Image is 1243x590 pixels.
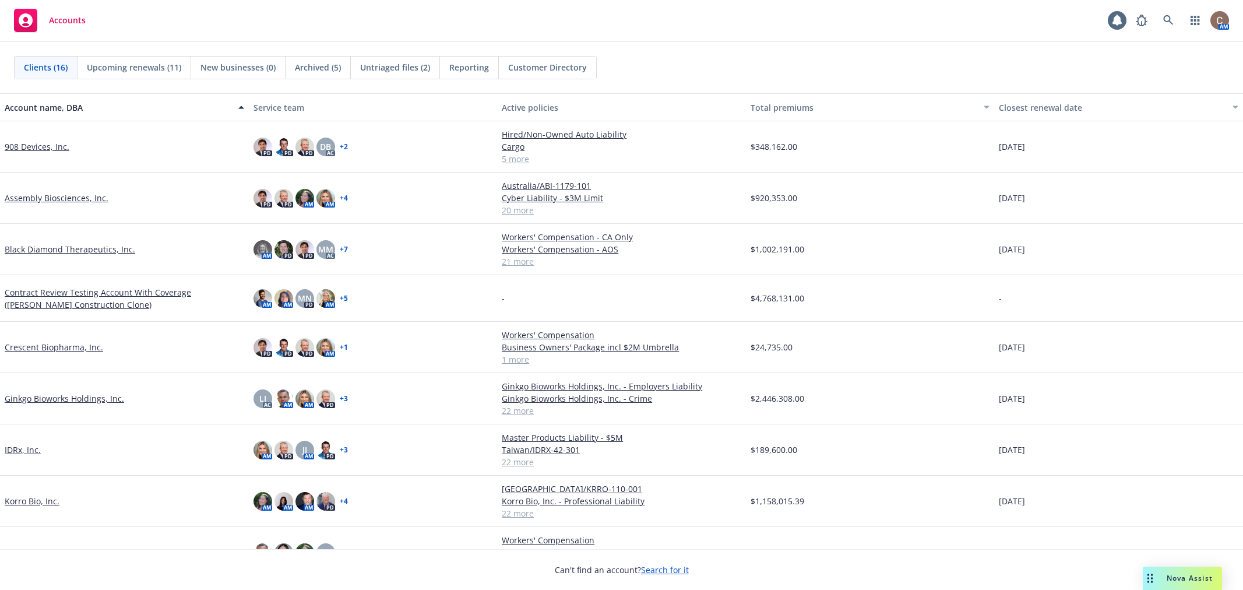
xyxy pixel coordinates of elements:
a: + 1 [340,344,348,351]
span: MN [298,292,312,304]
a: + 5 [340,295,348,302]
span: [DATE] [999,546,1025,559]
a: Workers' Compensation [502,534,741,546]
span: New businesses (0) [200,61,276,73]
a: Australia/ABI-1179-101 [502,180,741,192]
span: Untriaged files (2) [360,61,430,73]
img: photo [295,543,314,562]
img: photo [295,338,314,357]
a: Report a Bug [1130,9,1153,32]
span: [DATE] [999,192,1025,204]
a: + 4 [340,195,348,202]
a: 20 more [502,204,741,216]
a: Cargo [502,141,741,153]
a: + 3 [340,447,348,454]
span: [DATE] [999,495,1025,507]
a: Search for it [641,564,689,575]
img: photo [274,138,293,156]
a: 908 Devices, Inc. [5,141,69,153]
span: [DATE] [999,392,1025,405]
span: $279,240.00 [751,546,797,559]
span: [DATE] [999,341,1025,353]
a: Contract Review Testing Account With Coverage ([PERSON_NAME] Construction Clone) [5,286,244,311]
img: photo [316,338,335,357]
a: + 3 [340,395,348,402]
div: Account name, DBA [5,101,231,114]
span: [DATE] [999,141,1025,153]
a: Ginkgo Bioworks Holdings, Inc. - Crime [502,392,741,405]
span: MM [318,243,333,255]
span: Accounts [49,16,86,25]
button: Closest renewal date [994,93,1243,121]
span: [DATE] [999,444,1025,456]
div: Total premiums [751,101,977,114]
span: DB [320,141,331,153]
span: - [502,292,505,304]
img: photo [316,389,335,408]
img: photo [295,189,314,208]
img: photo [295,240,314,259]
a: 1 more [502,353,741,366]
img: photo [316,289,335,308]
a: Accounts [9,4,90,37]
div: Closest renewal date [999,101,1226,114]
span: - [999,292,1002,304]
button: Total premiums [746,93,995,121]
img: photo [316,189,335,208]
a: Crescent Biopharma, Inc. [5,341,103,353]
a: Black Diamond Therapeutics, Inc. [5,243,135,255]
button: Nova Assist [1143,567,1222,590]
img: photo [253,189,272,208]
img: photo [1210,11,1229,30]
img: photo [295,138,314,156]
img: photo [295,389,314,408]
a: Cyber Liability - $3M Limit [502,192,741,204]
span: Reporting [449,61,489,73]
div: Service team [253,101,493,114]
span: [DATE] [999,243,1025,255]
img: photo [316,492,335,511]
img: photo [253,289,272,308]
img: photo [274,189,293,208]
a: 5 more [502,153,741,165]
a: Workers' Compensation - AOS [502,243,741,255]
span: JJ [302,444,307,456]
a: Korro Bio, Inc. [5,495,59,507]
a: Master Products Liability - $5M [502,431,741,444]
a: Search [1157,9,1180,32]
img: photo [274,289,293,308]
img: photo [274,338,293,357]
button: Service team [249,93,498,121]
a: Assembly Biosciences, Inc. [5,192,108,204]
span: $189,600.00 [751,444,797,456]
a: [GEOGRAPHIC_DATA]/KRRO-110-001 [502,483,741,495]
a: Hired/Non-Owned Auto Liability [502,128,741,141]
img: photo [295,492,314,511]
span: $348,162.00 [751,141,797,153]
img: photo [253,338,272,357]
img: photo [274,389,293,408]
a: Switch app [1184,9,1207,32]
a: Local Policy - [GEOGRAPHIC_DATA] [502,546,741,559]
div: Active policies [502,101,741,114]
img: photo [274,492,293,511]
a: Workers' Compensation - CA Only [502,231,741,243]
img: photo [253,492,272,511]
span: $4,768,131.00 [751,292,804,304]
span: $24,735.00 [751,341,793,353]
a: + 2 [340,143,348,150]
a: 22 more [502,405,741,417]
span: $920,353.00 [751,192,797,204]
a: Korro Bio, Inc. - Professional Liability [502,495,741,507]
img: photo [316,441,335,459]
span: Archived (5) [295,61,341,73]
a: Taiwan/IDRX-42-301 [502,444,741,456]
img: photo [253,543,272,562]
a: Business Owners' Package incl $2M Umbrella [502,341,741,353]
span: Clients (16) [24,61,68,73]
